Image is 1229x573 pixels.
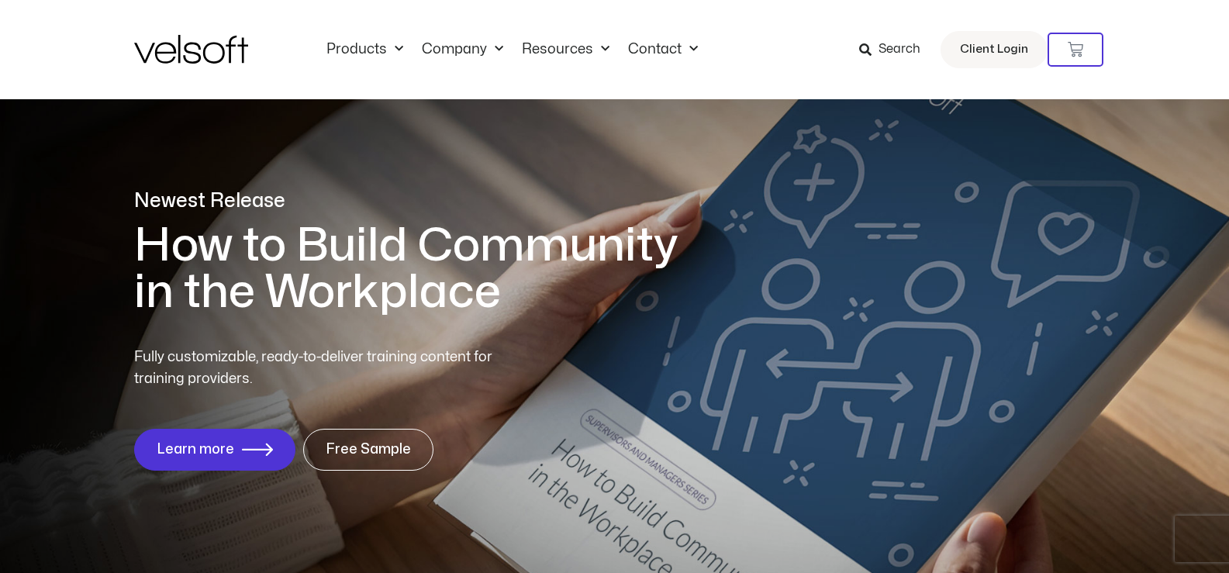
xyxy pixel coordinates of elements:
a: ProductsMenu Toggle [317,41,413,58]
p: Fully customizable, ready-to-deliver training content for training providers. [134,347,520,390]
span: Learn more [157,442,234,457]
span: Search [879,40,920,60]
a: Search [859,36,931,63]
a: ResourcesMenu Toggle [513,41,619,58]
p: Newest Release [134,188,700,215]
img: Velsoft Training Materials [134,35,248,64]
a: ContactMenu Toggle [619,41,707,58]
nav: Menu [317,41,707,58]
a: Free Sample [303,429,433,471]
span: Free Sample [326,442,411,457]
h1: How to Build Community in the Workplace [134,223,700,316]
a: Client Login [941,31,1048,68]
a: Learn more [134,429,295,471]
span: Client Login [960,40,1028,60]
a: CompanyMenu Toggle [413,41,513,58]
